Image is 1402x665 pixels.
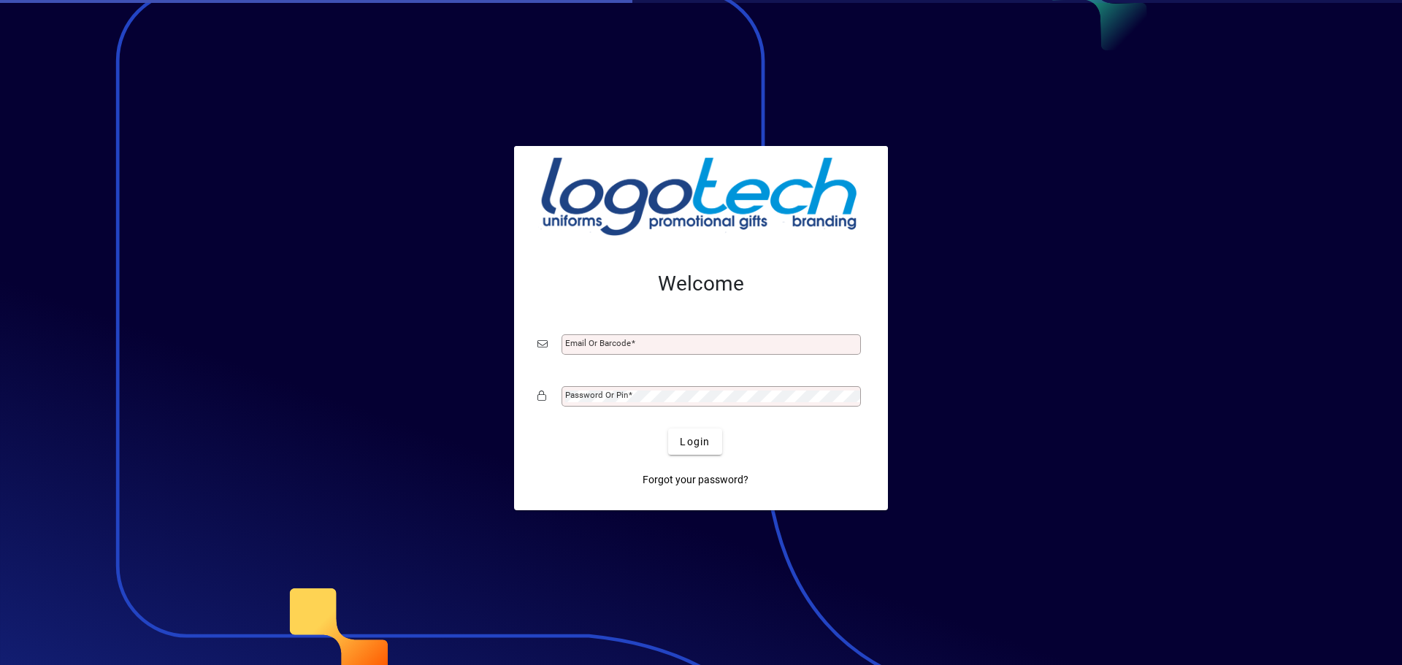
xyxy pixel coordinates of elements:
[668,428,721,455] button: Login
[643,472,748,488] span: Forgot your password?
[565,390,628,400] mat-label: Password or Pin
[537,272,865,296] h2: Welcome
[637,466,754,493] a: Forgot your password?
[680,434,710,450] span: Login
[565,338,631,348] mat-label: Email or Barcode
